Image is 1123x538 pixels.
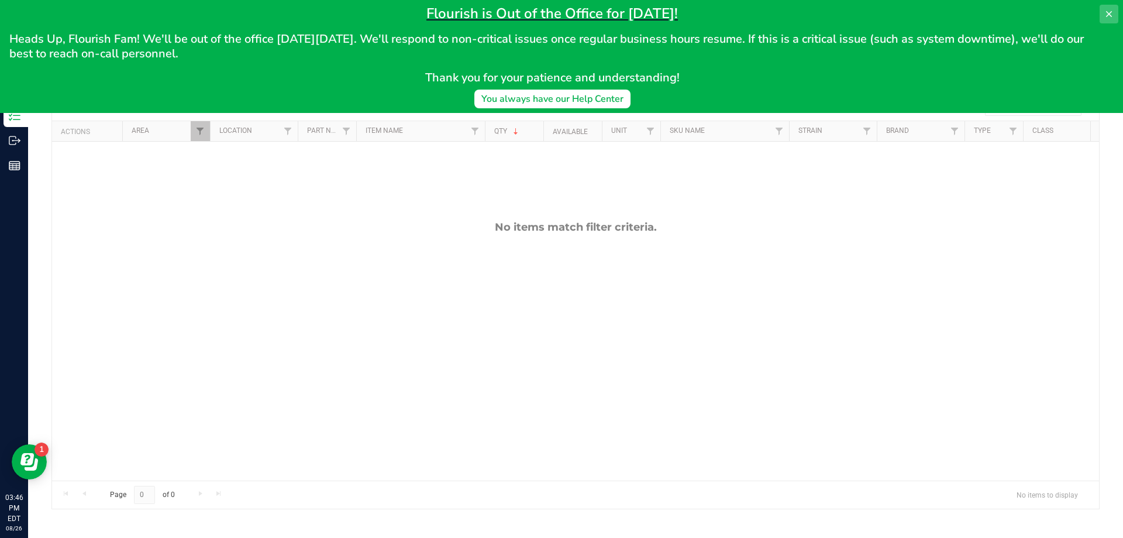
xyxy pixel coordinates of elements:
span: No items to display [1007,486,1087,503]
span: Heads Up, Flourish Fam! We'll be out of the office [DATE][DATE]. We'll respond to non-critical is... [9,31,1087,61]
a: Brand [886,126,909,135]
a: Type [974,126,991,135]
a: Class [1032,126,1053,135]
a: Filter [770,121,789,141]
a: Unit [611,126,627,135]
inline-svg: Outbound [9,135,20,146]
a: Filter [857,121,877,141]
a: Filter [641,121,660,141]
a: Item Name [366,126,403,135]
div: No items match filter criteria. [52,221,1099,234]
a: Filter [466,121,485,141]
a: Area [132,126,149,135]
a: Filter [945,121,964,141]
a: Filter [191,121,210,141]
span: Thank you for your patience and understanding! [425,70,680,85]
a: Location [219,126,252,135]
a: Filter [337,121,356,141]
div: You always have our Help Center [481,92,623,106]
inline-svg: Inventory [9,109,20,121]
p: 03:46 PM EDT [5,492,23,524]
a: Available [553,128,588,136]
a: Filter [1004,121,1023,141]
a: Part Number [307,126,354,135]
span: Flourish is Out of the Office for [DATE]! [426,4,678,23]
inline-svg: Reports [9,160,20,172]
iframe: Resource center unread badge [35,443,49,457]
span: Page of 0 [100,486,184,504]
iframe: Resource center [12,444,47,479]
a: Filter [278,121,298,141]
a: Strain [798,126,822,135]
p: 08/26 [5,524,23,533]
a: Qty [494,127,521,135]
a: SKU Name [670,126,705,135]
div: Actions [61,128,118,136]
